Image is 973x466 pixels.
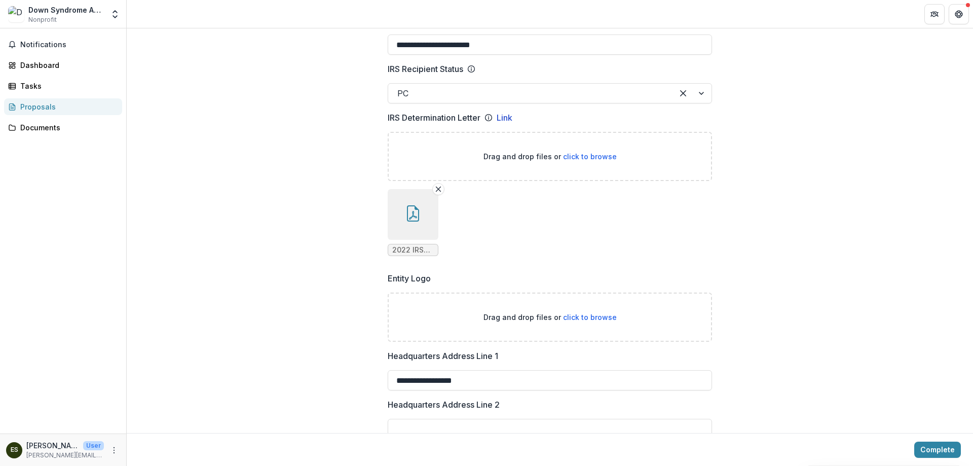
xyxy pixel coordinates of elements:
[483,312,617,322] p: Drag and drop files or
[4,119,122,136] a: Documents
[8,6,24,22] img: Down Syndrome Association of Greater St. Louis
[563,313,617,321] span: click to browse
[28,15,57,24] span: Nonprofit
[914,442,961,458] button: Complete
[388,399,500,411] p: Headquarters Address Line 2
[108,444,120,456] button: More
[20,101,114,112] div: Proposals
[4,78,122,94] a: Tasks
[20,122,114,133] div: Documents
[388,189,438,256] div: Remove File2022 IRS Determination Letter.pdf
[26,451,104,460] p: [PERSON_NAME][EMAIL_ADDRESS][DOMAIN_NAME]
[4,37,122,53] button: Notifications
[388,272,431,284] p: Entity Logo
[432,183,444,195] button: Remove File
[392,246,434,255] span: 2022 IRS Determination Letter.pdf
[20,41,118,49] span: Notifications
[924,4,945,24] button: Partners
[20,81,114,91] div: Tasks
[388,63,463,75] p: IRS Recipient Status
[497,112,512,124] a: Link
[83,441,104,450] p: User
[28,5,104,15] div: Down Syndrome Association of [GEOGRAPHIC_DATA][PERSON_NAME]
[11,447,18,453] div: Erin Suelmann
[483,151,617,162] p: Drag and drop files or
[949,4,969,24] button: Get Help
[388,350,498,362] p: Headquarters Address Line 1
[675,85,691,101] div: Clear selected options
[4,57,122,74] a: Dashboard
[388,112,480,124] p: IRS Determination Letter
[563,152,617,161] span: click to browse
[108,4,122,24] button: Open entity switcher
[20,60,114,70] div: Dashboard
[4,98,122,115] a: Proposals
[26,440,79,451] p: [PERSON_NAME]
